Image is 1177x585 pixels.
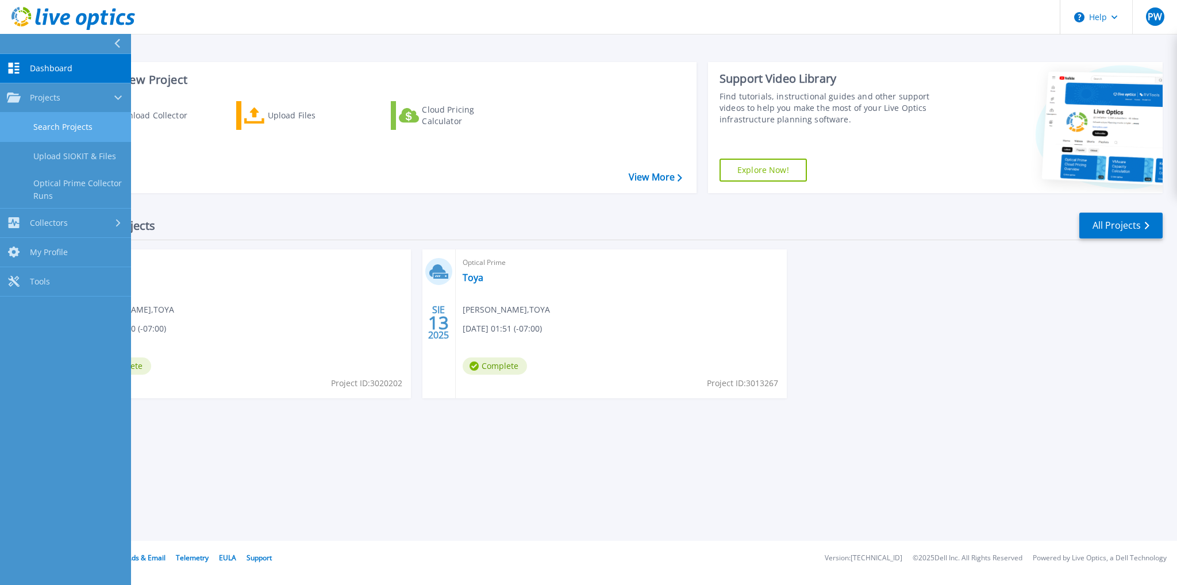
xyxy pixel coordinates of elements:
[127,553,166,563] a: Ads & Email
[463,303,550,316] span: [PERSON_NAME] , TOYA
[720,91,952,125] div: Find tutorials, instructional guides and other support videos to help you make the most of your L...
[30,93,60,103] span: Projects
[236,101,364,130] a: Upload Files
[268,104,360,127] div: Upload Files
[422,104,514,127] div: Cloud Pricing Calculator
[1033,555,1167,562] li: Powered by Live Optics, a Dell Technology
[111,104,203,127] div: Download Collector
[30,63,72,74] span: Dashboard
[720,71,952,86] div: Support Video Library
[247,553,272,563] a: Support
[1079,213,1163,238] a: All Projects
[176,553,209,563] a: Telemetry
[720,159,807,182] a: Explore Now!
[82,101,210,130] a: Download Collector
[30,276,50,287] span: Tools
[463,322,542,335] span: [DATE] 01:51 (-07:00)
[219,553,236,563] a: EULA
[82,74,682,86] h3: Start a New Project
[428,318,449,328] span: 13
[463,357,527,375] span: Complete
[391,101,519,130] a: Cloud Pricing Calculator
[331,377,402,390] span: Project ID: 3020202
[913,555,1022,562] li: © 2025 Dell Inc. All Rights Reserved
[463,272,483,283] a: Toya
[463,256,780,269] span: Optical Prime
[629,172,682,183] a: View More
[30,218,68,228] span: Collectors
[428,302,449,344] div: SIE 2025
[30,247,68,257] span: My Profile
[1148,12,1162,21] span: PW
[825,555,902,562] li: Version: [TECHNICAL_ID]
[87,256,404,269] span: Optical Prime
[707,377,778,390] span: Project ID: 3013267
